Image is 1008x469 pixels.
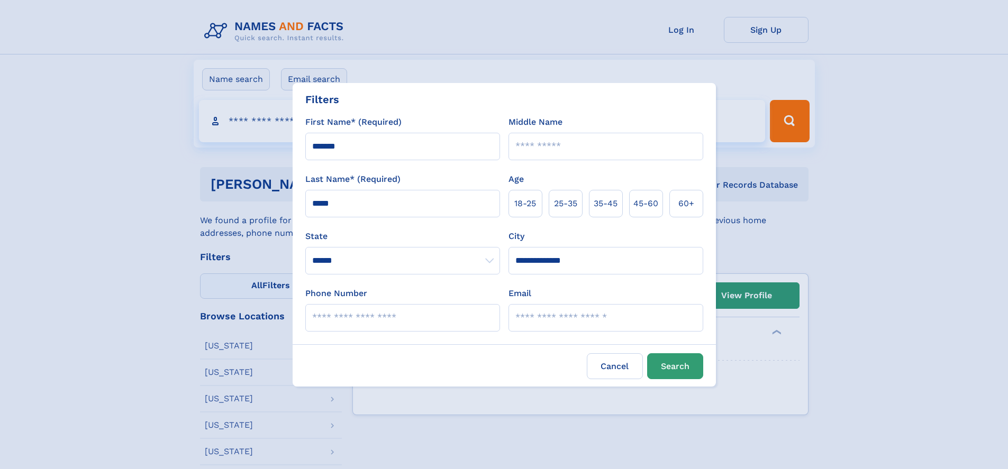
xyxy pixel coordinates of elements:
[594,197,617,210] span: 35‑45
[305,91,339,107] div: Filters
[633,197,658,210] span: 45‑60
[587,353,643,379] label: Cancel
[305,116,402,128] label: First Name* (Required)
[305,287,367,300] label: Phone Number
[514,197,536,210] span: 18‑25
[647,353,703,379] button: Search
[554,197,577,210] span: 25‑35
[508,230,524,243] label: City
[508,173,524,186] label: Age
[305,230,500,243] label: State
[508,116,562,128] label: Middle Name
[508,287,531,300] label: Email
[678,197,694,210] span: 60+
[305,173,401,186] label: Last Name* (Required)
